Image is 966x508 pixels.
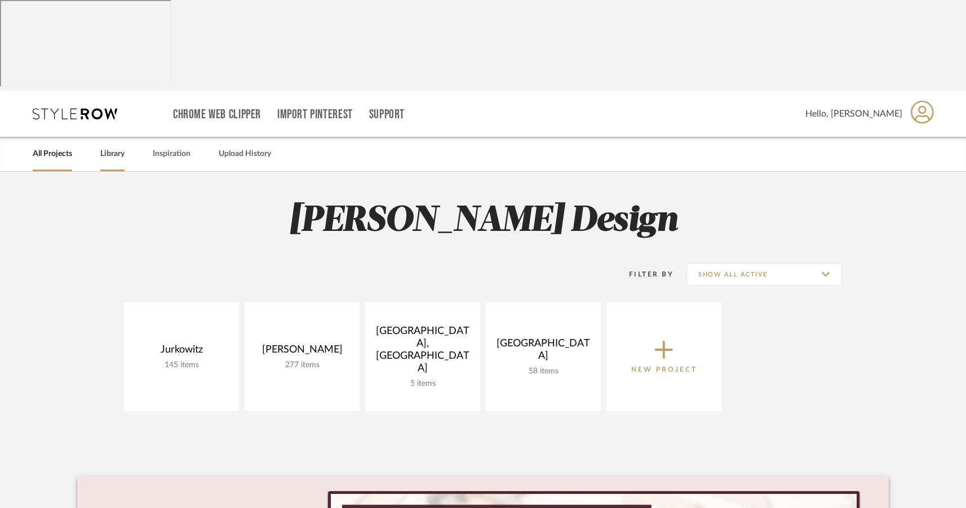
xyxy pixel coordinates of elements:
[495,337,592,367] div: [GEOGRAPHIC_DATA]
[614,269,673,280] div: Filter By
[374,379,471,389] div: 5 items
[254,360,351,370] div: 277 items
[133,360,230,370] div: 145 items
[33,146,72,162] a: All Projects
[77,200,889,242] h2: [PERSON_NAME] Design
[805,107,902,121] span: Hello, [PERSON_NAME]
[369,110,405,119] a: Support
[133,344,230,360] div: Jurkowitz
[153,146,190,162] a: Inspiration
[173,110,261,119] a: Chrome Web Clipper
[606,302,721,411] button: New Project
[254,344,351,360] div: [PERSON_NAME]
[100,146,125,162] a: Library
[631,364,697,375] p: New Project
[219,146,271,162] a: Upload History
[277,110,353,119] a: Import Pinterest
[374,325,471,379] div: [GEOGRAPHIC_DATA], [GEOGRAPHIC_DATA]
[495,367,592,376] div: 58 items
